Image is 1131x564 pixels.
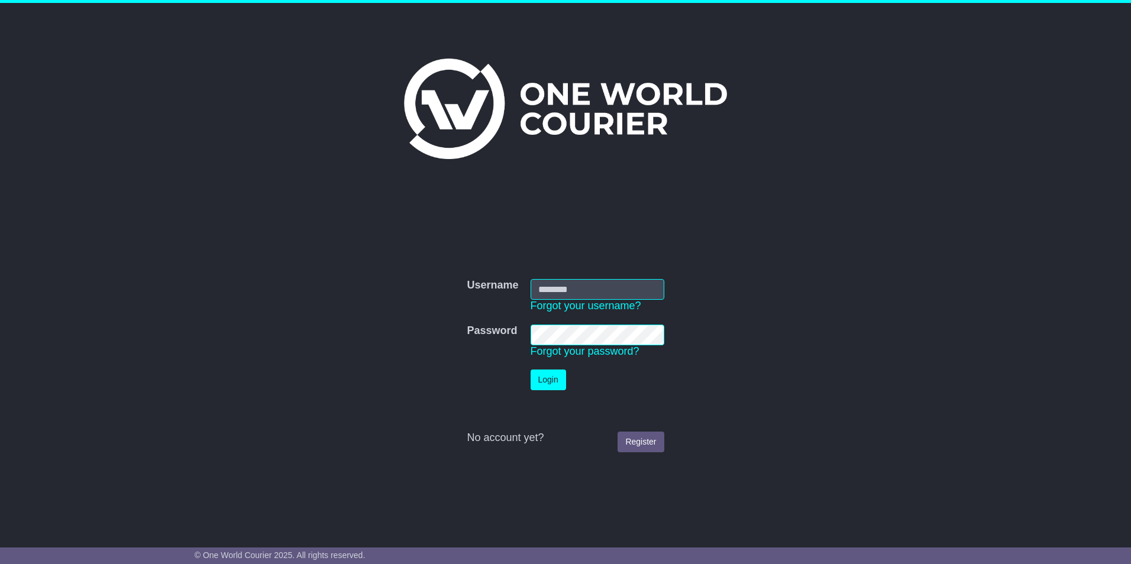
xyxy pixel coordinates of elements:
img: One World [404,59,727,159]
a: Forgot your username? [531,300,641,312]
span: © One World Courier 2025. All rights reserved. [195,550,366,560]
a: Forgot your password? [531,345,639,357]
label: Password [467,325,517,338]
a: Register [618,432,664,452]
div: No account yet? [467,432,664,445]
button: Login [531,369,566,390]
label: Username [467,279,518,292]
